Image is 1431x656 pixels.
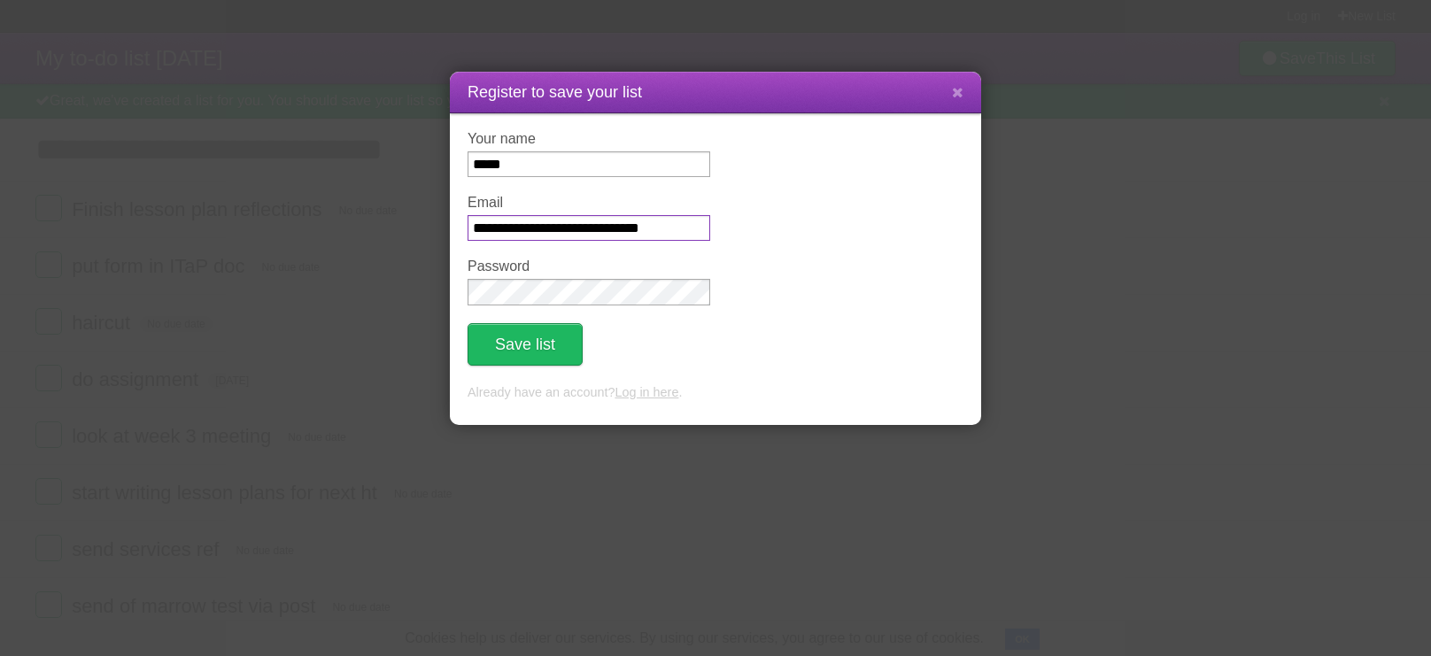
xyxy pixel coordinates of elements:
[468,383,963,403] p: Already have an account? .
[468,131,710,147] label: Your name
[468,195,710,211] label: Email
[468,81,963,104] h1: Register to save your list
[468,259,710,274] label: Password
[615,385,678,399] a: Log in here
[468,323,583,366] button: Save list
